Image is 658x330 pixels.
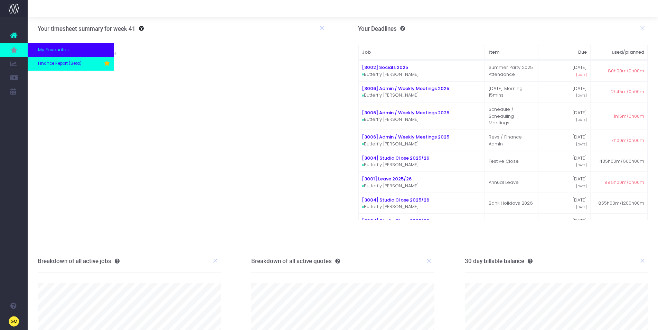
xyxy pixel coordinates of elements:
a: [3002] Socials 2025 [362,64,408,71]
th: Job: activate to sort column ascending [358,45,485,60]
th: Due: activate to sort column ascending [538,45,590,60]
td: Bank Holidays 2026 [485,193,538,214]
td: [DATE] [538,102,590,130]
td: Schedule / Scheduling Meetings [485,102,538,130]
td: [DATE] Morning 15mins [485,81,538,102]
div: No records found for this week yet. [32,50,333,57]
h3: Breakdown of all active quotes [251,258,340,265]
td: Annual Leave [485,172,538,193]
a: Finance Report (Beta) [28,57,114,71]
a: [3006] Admin / Weekly Meetings 2025 [362,85,449,92]
a: [3004] Studio Close 2025/26 [362,155,429,161]
a: [3006] Admin / Weekly Meetings 2025 [362,134,449,140]
h3: Breakdown of all active jobs [38,258,120,265]
td: Revs / Finance Admin [485,130,538,151]
td: Bank Holidays 2025 [485,214,538,235]
h3: 30 day billable balance [465,258,533,265]
span: Finance Report (Beta) [38,61,82,67]
td: Butterfly [PERSON_NAME] [358,60,485,81]
td: [DATE] [538,81,590,102]
td: [DATE] [538,130,590,151]
span: [DATE] [576,142,587,147]
td: Butterfly [PERSON_NAME] [358,81,485,102]
td: [DATE] [538,214,590,235]
th: used/planned: activate to sort column ascending [590,45,648,60]
a: [3004] Studio Close 2025/26 [362,217,429,224]
span: 855h00m/1200h00m [598,200,644,207]
td: Summer Party 2025 Attendance [485,60,538,81]
span: [DATE] [576,184,587,189]
span: 886h00m/0h00m [604,179,644,186]
span: [DATE] [576,117,587,122]
th: Item: activate to sort column ascending [485,45,538,60]
td: [DATE] [538,60,590,81]
td: Butterfly [PERSON_NAME] [358,130,485,151]
span: 7h00m/0h00m [611,137,644,144]
td: Butterfly [PERSON_NAME] [358,102,485,130]
h3: Your Deadlines [358,25,405,32]
img: images/default_profile_image.png [9,316,19,327]
td: Festive Close [485,151,538,172]
td: [DATE] [538,193,590,214]
a: [3001] Leave 2025/26 [362,176,412,182]
td: Butterfly [PERSON_NAME] [358,172,485,193]
td: Butterfly [PERSON_NAME] [358,151,485,172]
span: [DATE] [576,205,587,209]
td: Butterfly [PERSON_NAME] [358,193,485,214]
span: 435h00m/600h00m [600,158,644,165]
td: [DATE] [538,151,590,172]
a: [3006] Admin / Weekly Meetings 2025 [362,109,449,116]
span: 1h15m/0h00m [614,113,644,120]
span: 2h45m/0h00m [611,88,644,95]
span: [DATE] [576,93,587,98]
td: [DATE] [538,172,590,193]
span: 80h00m/0h00m [608,68,644,74]
span: [DATE] [576,163,587,168]
a: [3004] Studio Close 2025/26 [362,197,429,203]
span: [DATE] [576,72,587,77]
span: My Favourites [38,46,69,53]
h3: Your timesheet summary for week 41 [38,25,135,32]
td: Butterfly [PERSON_NAME] [358,214,485,235]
